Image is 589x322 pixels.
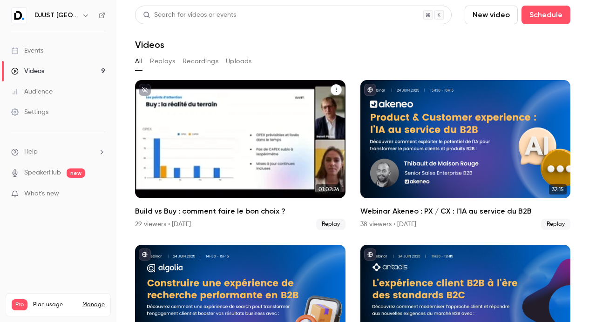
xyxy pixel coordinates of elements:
[135,80,345,230] li: Build vs Buy : comment faire le bon choix ?
[11,67,44,76] div: Videos
[549,184,567,195] span: 32:15
[364,248,376,261] button: published
[24,147,38,157] span: Help
[541,219,570,230] span: Replay
[143,10,236,20] div: Search for videos or events
[316,219,345,230] span: Replay
[67,168,85,178] span: new
[24,168,61,178] a: SpeakerHub
[360,80,571,230] a: 32:15Webinar Akeneo : PX / CX : l'IA au service du B2B38 viewers • [DATE]Replay
[135,6,570,316] section: Videos
[135,80,345,230] a: 01:02:26Build vs Buy : comment faire le bon choix ?29 viewers • [DATE]Replay
[521,6,570,24] button: Schedule
[364,84,376,96] button: published
[360,220,416,229] div: 38 viewers • [DATE]
[12,8,27,23] img: DJUST France
[465,6,518,24] button: New video
[139,248,151,261] button: published
[183,54,218,69] button: Recordings
[12,299,27,310] span: Pro
[360,80,571,230] li: Webinar Akeneo : PX / CX : l'IA au service du B2B
[135,54,142,69] button: All
[11,107,48,117] div: Settings
[139,84,151,96] button: unpublished
[226,54,252,69] button: Uploads
[11,46,43,55] div: Events
[94,190,105,198] iframe: Noticeable Trigger
[33,301,77,309] span: Plan usage
[24,189,59,199] span: What's new
[316,184,342,195] span: 01:02:26
[150,54,175,69] button: Replays
[11,147,105,157] li: help-dropdown-opener
[34,11,78,20] h6: DJUST [GEOGRAPHIC_DATA]
[135,39,164,50] h1: Videos
[360,206,571,217] h2: Webinar Akeneo : PX / CX : l'IA au service du B2B
[135,206,345,217] h2: Build vs Buy : comment faire le bon choix ?
[82,301,105,309] a: Manage
[135,220,191,229] div: 29 viewers • [DATE]
[11,87,53,96] div: Audience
